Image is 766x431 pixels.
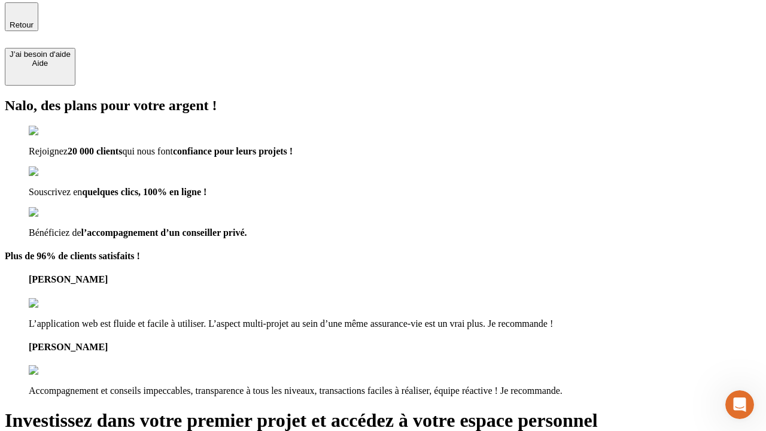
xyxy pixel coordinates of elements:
[29,227,81,238] span: Bénéficiez de
[5,251,761,262] h4: Plus de 96% de clients satisfaits !
[29,318,761,329] p: L’application web est fluide et facile à utiliser. L’aspect multi-projet au sein d’une même assur...
[725,390,754,419] iframe: Intercom live chat
[29,187,82,197] span: Souscrivez en
[68,146,123,156] span: 20 000 clients
[29,126,80,136] img: checkmark
[5,48,75,86] button: J’ai besoin d'aideAide
[10,50,71,59] div: J’ai besoin d'aide
[173,146,293,156] span: confiance pour leurs projets !
[29,365,88,376] img: reviews stars
[5,98,761,114] h2: Nalo, des plans pour votre argent !
[81,227,247,238] span: l’accompagnement d’un conseiller privé.
[29,342,761,353] h4: [PERSON_NAME]
[5,2,38,31] button: Retour
[29,298,88,309] img: reviews stars
[29,207,80,218] img: checkmark
[29,386,761,396] p: Accompagnement et conseils impeccables, transparence à tous les niveaux, transactions faciles à r...
[122,146,172,156] span: qui nous font
[10,20,34,29] span: Retour
[82,187,206,197] span: quelques clics, 100% en ligne !
[29,166,80,177] img: checkmark
[10,59,71,68] div: Aide
[29,146,68,156] span: Rejoignez
[29,274,761,285] h4: [PERSON_NAME]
